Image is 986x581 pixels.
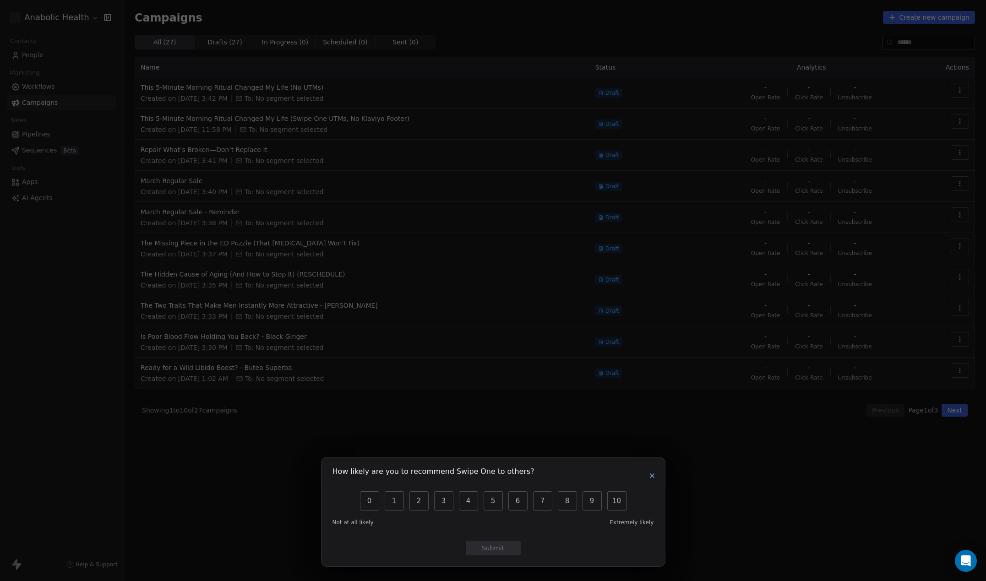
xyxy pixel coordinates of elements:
button: 9 [583,491,602,510]
button: 10 [607,491,626,510]
button: 4 [459,491,478,510]
h1: How likely are you to recommend Swipe One to others? [332,468,534,478]
button: 2 [409,491,429,510]
span: Not at all likely [332,519,374,526]
button: 6 [508,491,528,510]
button: 7 [533,491,552,510]
span: Extremely likely [610,519,654,526]
button: 0 [360,491,379,510]
button: 1 [385,491,404,510]
button: Submit [466,541,521,555]
button: 8 [558,491,577,510]
button: 5 [484,491,503,510]
button: 3 [434,491,453,510]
